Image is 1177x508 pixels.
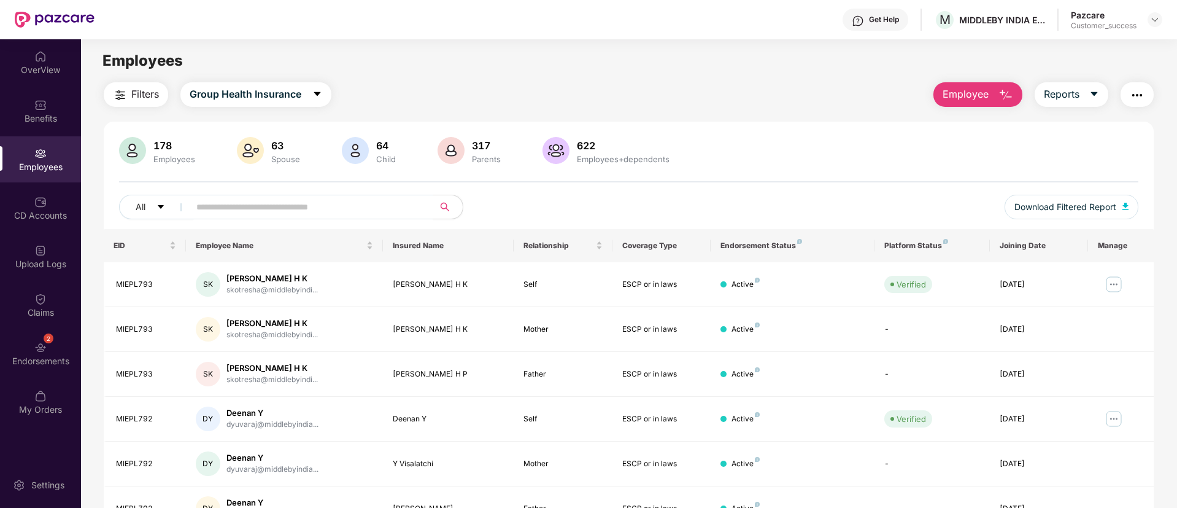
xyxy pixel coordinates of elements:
td: - [874,307,989,352]
img: svg+xml;base64,PHN2ZyBpZD0iQ0RfQWNjb3VudHMiIGRhdGEtbmFtZT0iQ0QgQWNjb3VudHMiIHhtbG5zPSJodHRwOi8vd3... [34,196,47,208]
div: 622 [574,139,672,152]
div: Active [731,413,760,425]
span: Group Health Insurance [190,87,301,102]
div: Deenan Y [393,413,504,425]
div: Deenan Y [226,407,318,419]
div: ESCP or in laws [622,369,701,380]
div: SK [196,317,220,342]
button: Filters [104,82,168,107]
div: Mother [523,324,602,335]
th: Coverage Type [612,229,711,262]
div: [PERSON_NAME] H K [226,318,318,329]
div: Self [523,413,602,425]
th: Employee Name [186,229,383,262]
div: [PERSON_NAME] H K [226,362,318,374]
div: skotresha@middlebyindi... [226,284,318,296]
div: MIEPL793 [116,369,176,380]
img: svg+xml;base64,PHN2ZyBpZD0iU2V0dGluZy0yMHgyMCIgeG1sbnM9Imh0dHA6Ly93d3cudzMub3JnLzIwMDAvc3ZnIiB3aW... [13,479,25,491]
img: svg+xml;base64,PHN2ZyB4bWxucz0iaHR0cDovL3d3dy53My5vcmcvMjAwMC9zdmciIHhtbG5zOnhsaW5rPSJodHRwOi8vd3... [542,137,569,164]
button: Group Health Insurancecaret-down [180,82,331,107]
img: svg+xml;base64,PHN2ZyB4bWxucz0iaHR0cDovL3d3dy53My5vcmcvMjAwMC9zdmciIHdpZHRoPSI4IiBoZWlnaHQ9IjgiIH... [797,239,802,244]
img: svg+xml;base64,PHN2ZyB4bWxucz0iaHR0cDovL3d3dy53My5vcmcvMjAwMC9zdmciIHdpZHRoPSI4IiBoZWlnaHQ9IjgiIH... [755,322,760,327]
img: New Pazcare Logo [15,12,95,28]
div: MIEPL793 [116,279,176,291]
span: Relationship [523,241,593,251]
span: Employee Name [196,241,364,251]
img: svg+xml;base64,PHN2ZyB4bWxucz0iaHR0cDovL3d3dy53My5vcmcvMjAwMC9zdmciIHhtbG5zOnhsaW5rPSJodHRwOi8vd3... [438,137,465,164]
span: Filters [131,87,159,102]
img: svg+xml;base64,PHN2ZyBpZD0iTXlfT3JkZXJzIiBkYXRhLW5hbWU9Ik15IE9yZGVycyIgeG1sbnM9Imh0dHA6Ly93d3cudz... [34,390,47,402]
span: Reports [1044,87,1079,102]
div: Active [731,324,760,335]
img: svg+xml;base64,PHN2ZyB4bWxucz0iaHR0cDovL3d3dy53My5vcmcvMjAwMC9zdmciIHhtbG5zOnhsaW5rPSJodHRwOi8vd3... [342,137,369,164]
div: MIDDLEBY INDIA ENGINEERING PRIVATE LIMITED - 1 [959,14,1045,26]
span: Employee [943,87,989,102]
div: MIEPL792 [116,458,176,470]
div: Endorsement Status [720,241,865,251]
div: [PERSON_NAME] H K [393,279,504,291]
div: skotresha@middlebyindi... [226,329,318,341]
div: Parents [469,154,503,164]
div: Get Help [869,15,899,25]
img: manageButton [1104,275,1124,294]
div: Employees [151,154,198,164]
div: Spouse [269,154,303,164]
div: 2 [44,334,53,343]
div: Child [374,154,398,164]
div: 178 [151,139,198,152]
span: search [433,202,457,212]
div: [DATE] [1000,413,1078,425]
span: EID [114,241,167,251]
span: All [136,200,145,214]
div: [PERSON_NAME] H P [393,369,504,380]
span: Download Filtered Report [1014,200,1116,214]
span: caret-down [1089,89,1099,100]
div: Deenan Y [226,452,318,464]
div: Y Visalatchi [393,458,504,470]
button: search [433,195,463,219]
div: Active [731,369,760,380]
div: MIEPL792 [116,413,176,425]
div: [PERSON_NAME] H K [226,273,318,284]
img: svg+xml;base64,PHN2ZyBpZD0iQ2xhaW0iIHhtbG5zPSJodHRwOi8vd3d3LnczLm9yZy8yMDAwL3N2ZyIgd2lkdGg9IjIwIi... [34,293,47,305]
th: Joining Date [990,229,1088,262]
div: [DATE] [1000,279,1078,291]
th: Manage [1088,229,1154,262]
img: svg+xml;base64,PHN2ZyBpZD0iRHJvcGRvd24tMzJ4MzIiIHhtbG5zPSJodHRwOi8vd3d3LnczLm9yZy8yMDAwL3N2ZyIgd2... [1150,15,1160,25]
span: caret-down [312,89,322,100]
img: manageButton [1104,409,1124,429]
div: dyuvaraj@middlebyindia... [226,419,318,431]
button: Allcaret-down [119,195,194,219]
img: svg+xml;base64,PHN2ZyB4bWxucz0iaHR0cDovL3d3dy53My5vcmcvMjAwMC9zdmciIHdpZHRoPSI4IiBoZWlnaHQ9IjgiIH... [755,457,760,462]
div: Active [731,279,760,291]
div: 317 [469,139,503,152]
button: Reportscaret-down [1035,82,1108,107]
div: [DATE] [1000,324,1078,335]
div: 63 [269,139,303,152]
img: svg+xml;base64,PHN2ZyBpZD0iSGVscC0zMngzMiIgeG1sbnM9Imh0dHA6Ly93d3cudzMub3JnLzIwMDAvc3ZnIiB3aWR0aD... [852,15,864,27]
div: dyuvaraj@middlebyindia... [226,464,318,475]
div: skotresha@middlebyindi... [226,374,318,386]
div: Active [731,458,760,470]
div: MIEPL793 [116,324,176,335]
button: Download Filtered Report [1005,195,1138,219]
div: DY [196,451,220,476]
th: EID [104,229,186,262]
span: Employees [102,52,183,69]
td: - [874,442,989,487]
button: Employee [933,82,1022,107]
img: svg+xml;base64,PHN2ZyB4bWxucz0iaHR0cDovL3d3dy53My5vcmcvMjAwMC9zdmciIHdpZHRoPSI4IiBoZWlnaHQ9IjgiIH... [755,502,760,507]
div: Settings [28,479,68,491]
div: [DATE] [1000,369,1078,380]
div: 64 [374,139,398,152]
div: Father [523,369,602,380]
th: Relationship [514,229,612,262]
div: ESCP or in laws [622,413,701,425]
div: Self [523,279,602,291]
div: [DATE] [1000,458,1078,470]
img: svg+xml;base64,PHN2ZyBpZD0iVXBsb2FkX0xvZ3MiIGRhdGEtbmFtZT0iVXBsb2FkIExvZ3MiIHhtbG5zPSJodHRwOi8vd3... [34,244,47,257]
span: M [940,12,951,27]
img: svg+xml;base64,PHN2ZyB4bWxucz0iaHR0cDovL3d3dy53My5vcmcvMjAwMC9zdmciIHdpZHRoPSIyNCIgaGVpZ2h0PSIyNC... [113,88,128,103]
img: svg+xml;base64,PHN2ZyB4bWxucz0iaHR0cDovL3d3dy53My5vcmcvMjAwMC9zdmciIHhtbG5zOnhsaW5rPSJodHRwOi8vd3... [119,137,146,164]
div: ESCP or in laws [622,324,701,335]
